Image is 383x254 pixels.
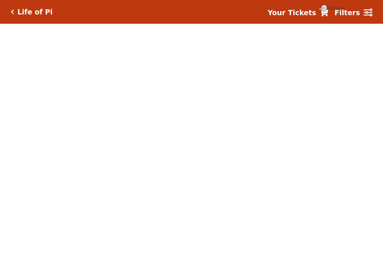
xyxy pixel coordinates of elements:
[11,9,14,14] a: Click here to go back to filters
[268,7,328,18] a: Your Tickets {{cartCount}}
[334,7,372,18] a: Filters
[321,5,327,11] span: {{cartCount}}
[268,9,316,17] strong: Your Tickets
[17,8,53,16] h5: Life of Pi
[334,9,360,17] strong: Filters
